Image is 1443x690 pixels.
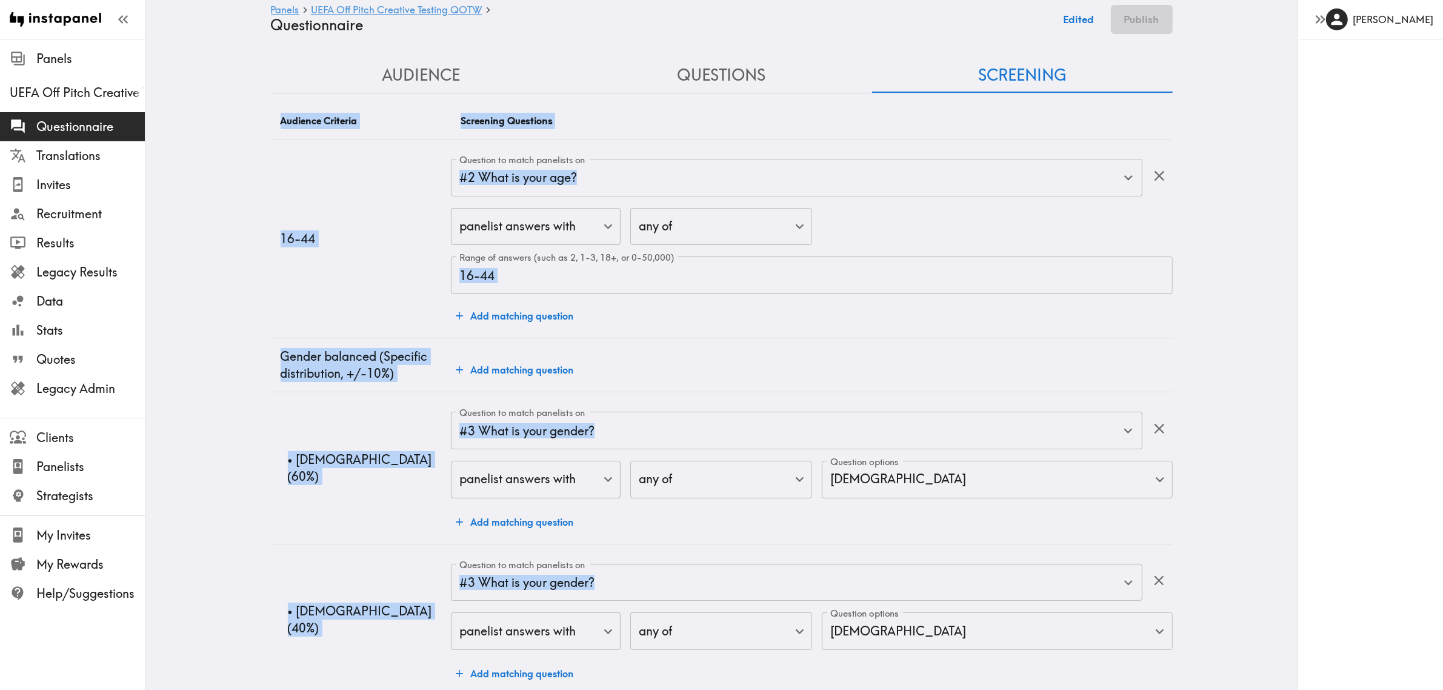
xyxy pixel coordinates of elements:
button: Questions [572,58,872,93]
span: Data [36,293,145,310]
span: Panels [36,50,145,67]
span: Results [36,235,145,252]
label: Question to match panelists on [459,558,585,572]
p: • [DEMOGRAPHIC_DATA] (60%) [288,451,442,485]
a: UEFA Off Pitch Creative Testing QOTW [311,5,482,16]
span: Clients [36,429,145,446]
label: Range of answers (such as 2, 1-3, 18+, or 0-50,000) [459,251,675,264]
div: [DEMOGRAPHIC_DATA] [822,461,1172,498]
a: Panels [271,5,299,16]
div: any of [630,612,812,650]
button: Add matching question [451,358,578,382]
span: Stats [36,322,145,339]
span: Quotes [36,351,145,368]
button: Open [1119,168,1138,187]
button: Add matching question [451,304,578,328]
div: panelist answers with [451,208,621,246]
span: Questionnaire [36,118,145,135]
span: Recruitment [36,206,145,223]
div: panelist answers with [451,612,621,650]
label: Question options [830,455,899,469]
p: 16-44 [281,230,442,247]
button: Add matching question [451,662,578,686]
div: Questionnaire Audience/Questions/Screening Tab Navigation [271,58,1173,93]
span: Translations [36,147,145,164]
div: [DEMOGRAPHIC_DATA] [822,612,1172,650]
span: Legacy Admin [36,380,145,397]
button: Screening [872,58,1173,93]
th: Audience Criteria [271,103,452,139]
button: Edited [1057,5,1101,34]
span: My Invites [36,527,145,544]
div: any of [630,461,812,498]
span: Help/Suggestions [36,585,145,602]
span: Legacy Results [36,264,145,281]
button: Audience [271,58,572,93]
h4: Questionnaire [271,16,1047,34]
div: any of [630,208,812,246]
p: • [DEMOGRAPHIC_DATA] (40%) [288,603,442,637]
p: Gender balanced (Specific distribution, +/-10%) [281,348,442,382]
button: Open [1119,573,1138,592]
span: Invites [36,176,145,193]
button: Add matching question [451,510,578,534]
label: Question options [830,607,899,620]
span: My Rewards [36,556,145,573]
button: Open [1119,421,1138,440]
label: Question to match panelists on [459,406,585,420]
span: Strategists [36,487,145,504]
h6: [PERSON_NAME] [1353,13,1433,26]
label: Question to match panelists on [459,153,585,167]
div: panelist answers with [451,461,621,498]
span: Panelists [36,458,145,475]
span: UEFA Off Pitch Creative Testing QOTW [10,84,145,101]
th: Screening Questions [451,103,1172,139]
